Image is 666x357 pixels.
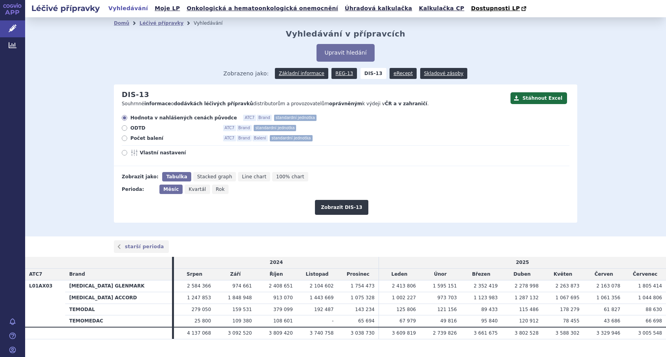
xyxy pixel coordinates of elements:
[481,318,498,324] span: 95 840
[332,318,333,324] span: -
[342,3,415,14] a: Úhradová kalkulačka
[197,174,232,179] span: Stacked graph
[275,68,328,79] a: Základní informace
[286,29,406,38] h2: Vyhledávání v přípravcích
[232,283,252,289] span: 974 661
[556,330,580,336] span: 3 588 302
[187,330,211,336] span: 4 137 068
[468,3,530,14] a: Dostupnosti LP
[474,283,498,289] span: 2 352 419
[519,307,539,312] span: 115 486
[25,280,65,327] th: L01AX03
[152,3,182,14] a: Moje LP
[596,330,620,336] span: 3 329 946
[646,307,662,312] span: 88 630
[122,185,156,194] div: Perioda:
[188,187,206,192] span: Kvartál
[187,283,211,289] span: 2 584 366
[638,295,662,300] span: 1 044 806
[269,283,293,289] span: 2 408 651
[514,283,538,289] span: 2 278 998
[556,283,580,289] span: 2 263 873
[187,295,211,300] span: 1 247 853
[338,269,379,280] td: Prosinec
[543,269,584,280] td: Květen
[174,269,215,280] td: Srpen
[437,307,457,312] span: 121 156
[474,295,498,300] span: 1 123 983
[223,125,236,131] span: ATC7
[232,307,252,312] span: 159 531
[184,3,340,14] a: Onkologická a hematoonkologická onemocnění
[273,307,293,312] span: 379 099
[130,115,237,121] span: Hodnota v nahlášených cenách původce
[270,135,312,141] span: standardní jednotka
[584,269,624,280] td: Červen
[379,257,666,268] td: 2025
[433,283,457,289] span: 1 595 151
[510,92,567,104] button: Stáhnout Excel
[242,174,266,179] span: Line chart
[310,330,334,336] span: 3 740 758
[194,318,211,324] span: 25 800
[130,125,217,131] span: ODTD
[390,68,417,79] a: eRecept
[440,318,457,324] span: 49 816
[69,271,85,277] span: Brand
[65,315,172,327] th: TEMOMEDAC
[385,101,427,106] strong: ČR a v zahraničí
[314,307,334,312] span: 192 487
[360,68,386,79] strong: DIS-13
[397,307,416,312] span: 125 806
[223,135,236,141] span: ATC7
[358,318,375,324] span: 65 694
[65,292,172,304] th: [MEDICAL_DATA] ACCORD
[501,269,542,280] td: Duben
[65,304,172,315] th: TEMODAL
[140,150,226,156] span: Vlastní nastavení
[604,307,620,312] span: 61 827
[310,295,334,300] span: 1 443 669
[471,5,520,11] span: Dostupnosti LP
[192,307,211,312] span: 279 050
[560,307,580,312] span: 178 279
[596,283,620,289] span: 2 163 078
[297,269,338,280] td: Listopad
[29,271,42,277] span: ATC7
[624,269,666,280] td: Červenec
[237,125,252,131] span: Brand
[514,295,538,300] span: 1 287 132
[269,330,293,336] span: 3 809 420
[25,3,106,14] h2: Léčivé přípravky
[216,187,225,192] span: Rok
[514,330,538,336] span: 3 802 528
[254,125,296,131] span: standardní jednotka
[228,295,252,300] span: 1 848 948
[257,115,272,121] span: Brand
[274,115,317,121] span: standardní jednotka
[252,135,268,141] span: Balení
[163,187,179,192] span: Měsíc
[351,330,375,336] span: 3 038 730
[237,135,252,141] span: Brand
[519,318,539,324] span: 120 912
[433,330,457,336] span: 2 739 826
[392,283,416,289] span: 2 413 806
[379,269,420,280] td: Leden
[604,318,620,324] span: 43 686
[114,20,129,26] a: Domů
[106,3,150,14] a: Vyhledávání
[256,269,296,280] td: Říjen
[596,295,620,300] span: 1 061 356
[139,20,183,26] a: Léčivé přípravky
[420,68,467,79] a: Skladové zásoby
[174,257,379,268] td: 2024
[174,101,253,106] strong: dodávkách léčivých přípravků
[273,318,293,324] span: 108 601
[563,318,580,324] span: 78 455
[417,3,467,14] a: Kalkulačka CP
[232,318,252,324] span: 109 380
[122,90,149,99] h2: DIS-13
[315,200,368,215] button: Zobrazit DIS-13
[481,307,498,312] span: 89 433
